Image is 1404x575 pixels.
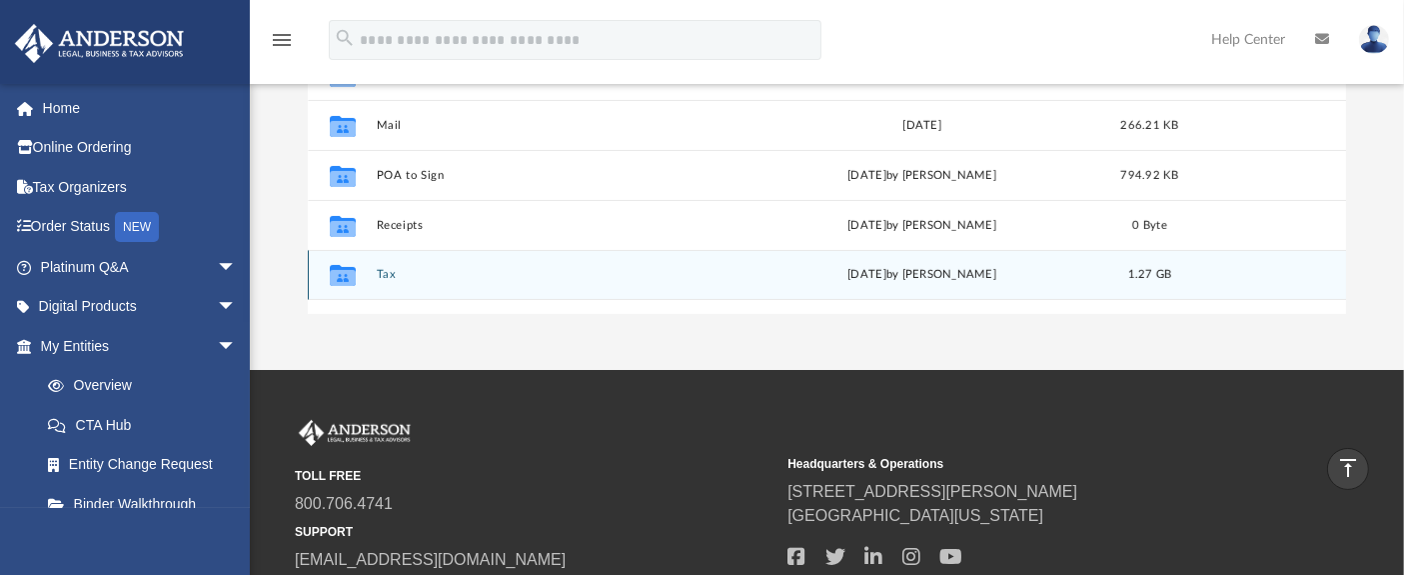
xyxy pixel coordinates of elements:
a: Tax Organizers [14,167,267,207]
a: [EMAIL_ADDRESS][DOMAIN_NAME] [295,551,566,568]
button: Receipts [376,219,733,232]
img: Anderson Advisors Platinum Portal [295,420,415,446]
img: Anderson Advisors Platinum Portal [9,24,190,63]
span: 1.27 GB [1127,269,1171,280]
small: Headquarters & Operations [787,455,1266,473]
a: Order StatusNEW [14,207,267,248]
div: [DATE] [742,116,1100,134]
i: menu [270,28,294,52]
div: [DATE] by [PERSON_NAME] [742,166,1100,184]
a: Home [14,88,267,128]
small: TOLL FREE [295,467,773,485]
button: POA to Sign [376,169,733,182]
a: 800.706.4741 [295,495,393,512]
a: vertical_align_top [1327,448,1369,490]
span: arrow_drop_down [217,326,257,367]
a: Digital Productsarrow_drop_down [14,287,267,327]
a: Online Ordering [14,128,267,168]
i: vertical_align_top [1336,456,1360,480]
img: User Pic [1359,25,1389,54]
a: Entity Change Request [28,445,267,485]
span: 266.21 KB [1120,119,1178,130]
a: My Entitiesarrow_drop_down [14,326,267,366]
a: [GEOGRAPHIC_DATA][US_STATE] [787,507,1043,524]
span: 0 Byte [1132,219,1167,230]
button: Mail [376,119,733,132]
span: arrow_drop_down [217,247,257,288]
a: Platinum Q&Aarrow_drop_down [14,247,267,287]
span: arrow_drop_down [217,287,257,328]
a: [STREET_ADDRESS][PERSON_NAME] [787,483,1077,500]
div: [DATE] by [PERSON_NAME] [742,216,1100,234]
a: Binder Walkthrough [28,484,267,524]
span: 794.92 KB [1120,169,1178,180]
i: search [334,27,356,49]
a: CTA Hub [28,405,267,445]
div: [DATE] by [PERSON_NAME] [742,266,1100,284]
div: NEW [115,212,159,242]
small: SUPPORT [295,523,773,541]
a: Overview [28,366,267,406]
a: menu [270,38,294,52]
button: Tax [376,268,733,281]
